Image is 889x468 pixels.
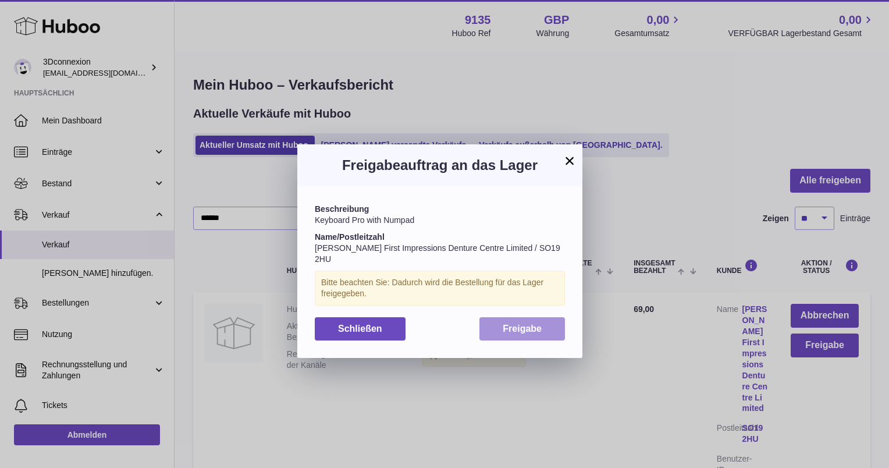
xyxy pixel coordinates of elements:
[338,324,382,334] span: Schließen
[563,154,577,168] button: ×
[315,215,414,225] span: Keyboard Pro with Numpad
[315,271,565,306] div: Bitte beachten Sie: Dadurch wird die Bestellung für das Lager freigegeben.
[315,204,369,214] strong: Beschreibung
[315,243,560,264] span: [PERSON_NAME] First Impressions Denture Centre Limited / SO19 2HU
[503,324,542,334] span: Freigabe
[315,232,385,242] strong: Name/Postleitzahl
[315,156,565,175] h3: Freigabeauftrag an das Lager
[479,317,565,341] button: Freigabe
[315,317,406,341] button: Schließen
